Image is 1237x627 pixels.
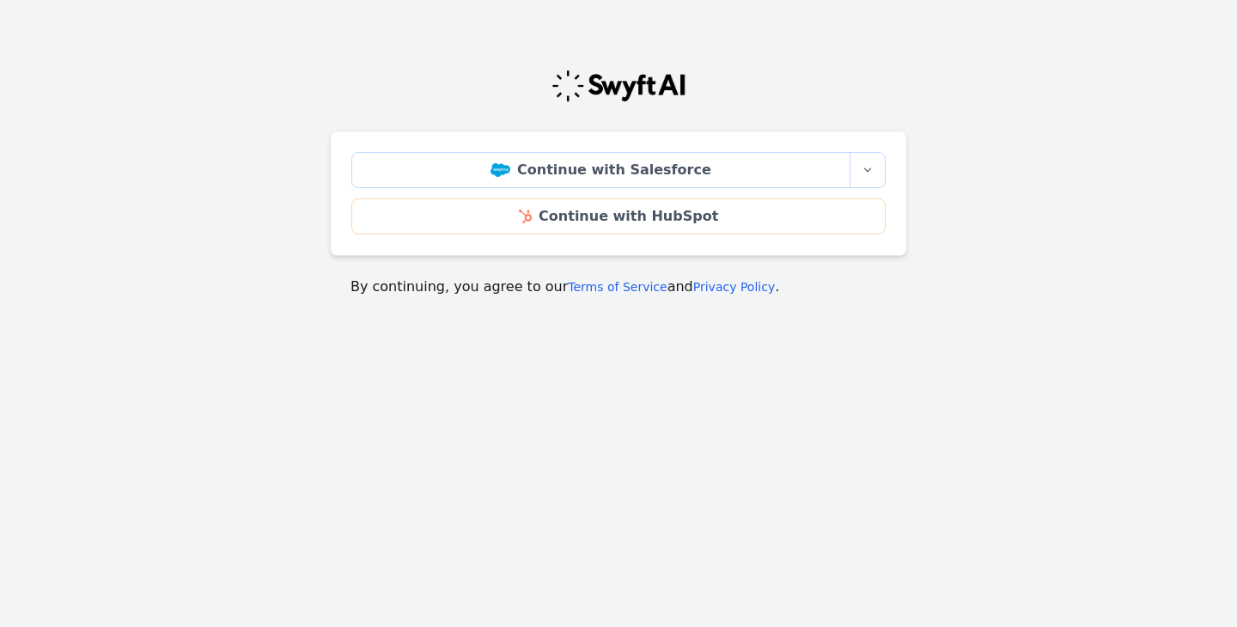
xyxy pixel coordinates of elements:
img: Salesforce [491,163,510,177]
a: Privacy Policy [693,280,775,294]
img: HubSpot [519,210,532,223]
p: By continuing, you agree to our and . [350,277,887,297]
a: Terms of Service [568,280,667,294]
a: Continue with HubSpot [351,198,886,234]
a: Continue with Salesforce [351,152,850,188]
img: Swyft Logo [551,69,686,103]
